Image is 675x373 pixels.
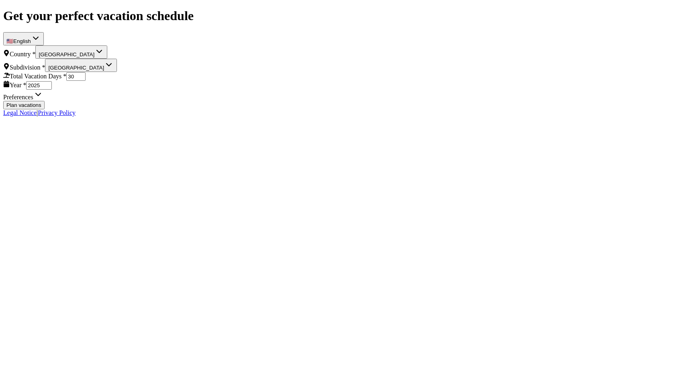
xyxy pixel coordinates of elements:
span: Country [10,51,35,57]
a: Legal Notice [3,109,37,116]
a: Privacy Policy [38,109,76,116]
div: | [3,109,672,117]
span: Year [10,82,26,88]
span: Total Vacation Days [10,73,66,80]
span: Preferences [3,94,33,100]
span: Subdivision [10,64,45,71]
button: Plan vacations [3,101,45,109]
h1: Get your perfect vacation schedule [3,8,672,23]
